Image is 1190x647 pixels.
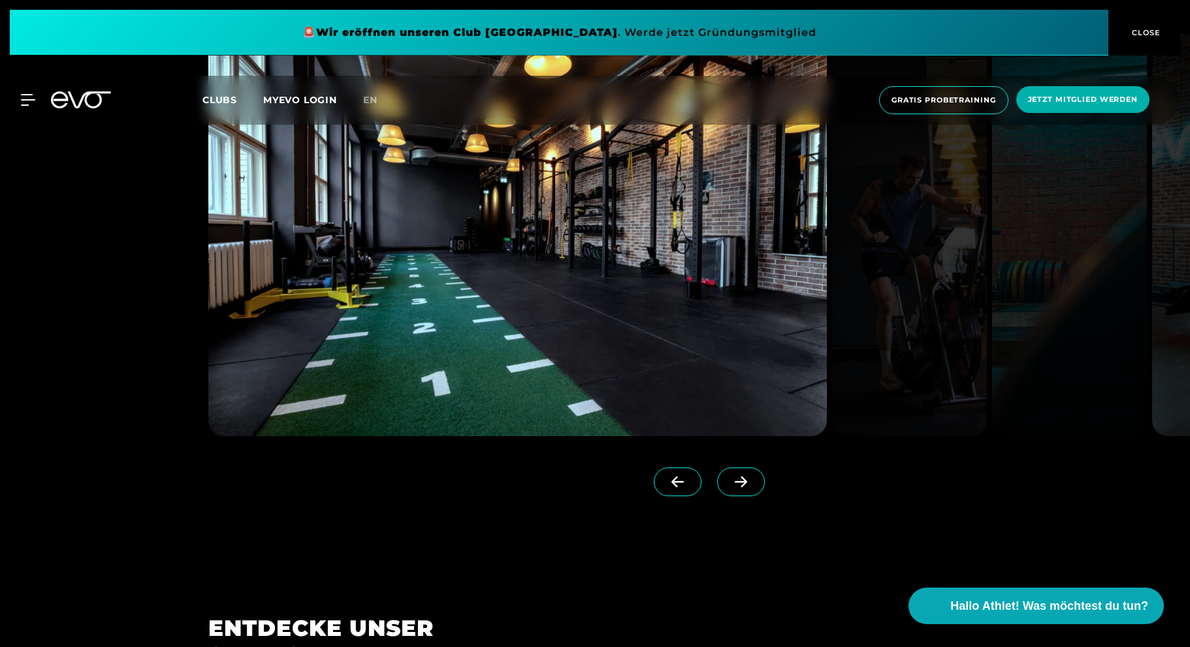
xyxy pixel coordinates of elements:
span: Gratis Probetraining [892,95,996,106]
span: CLOSE [1129,27,1161,39]
button: CLOSE [1108,10,1180,55]
span: Clubs [202,94,237,106]
span: en [363,94,378,106]
a: en [363,93,393,108]
img: evofitness [208,34,827,436]
a: Clubs [202,93,263,106]
a: MYEVO LOGIN [263,94,337,106]
a: Jetzt Mitglied werden [1012,86,1153,114]
img: evofitness [992,34,1147,436]
span: Jetzt Mitglied werden [1028,94,1138,105]
span: Hallo Athlet! Was möchtest du tun? [950,597,1148,615]
a: Gratis Probetraining [875,86,1012,114]
img: evofitness [832,34,987,436]
button: Hallo Athlet! Was möchtest du tun? [909,588,1164,624]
